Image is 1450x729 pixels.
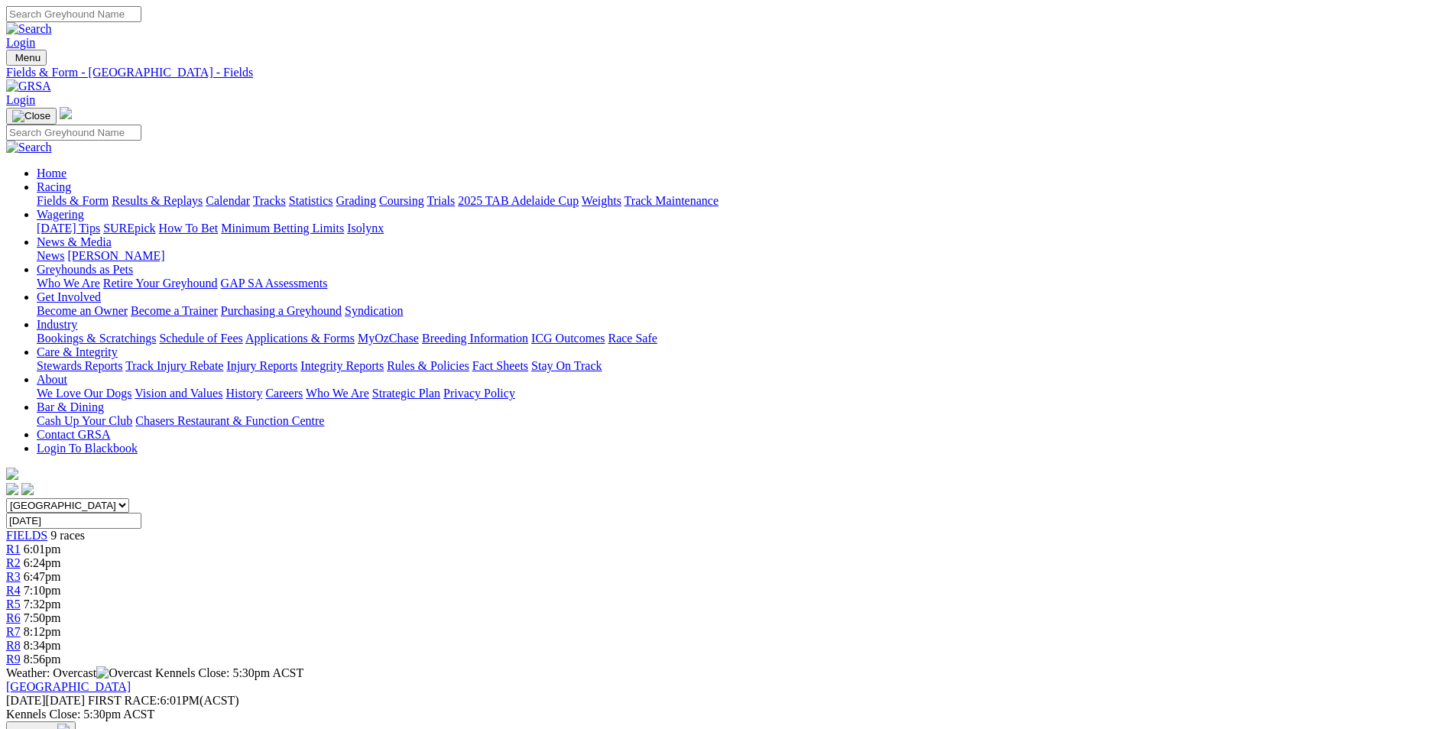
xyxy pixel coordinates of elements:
[265,387,303,400] a: Careers
[37,400,104,413] a: Bar & Dining
[88,694,239,707] span: 6:01PM(ACST)
[96,666,152,680] img: Overcast
[372,387,440,400] a: Strategic Plan
[131,304,218,317] a: Become a Trainer
[6,680,131,693] a: [GEOGRAPHIC_DATA]
[37,208,84,221] a: Wagering
[6,79,51,93] img: GRSA
[24,584,61,597] span: 7:10pm
[88,694,160,707] span: FIRST RACE:
[6,625,21,638] a: R7
[6,694,46,707] span: [DATE]
[6,125,141,141] input: Search
[103,277,218,290] a: Retire Your Greyhound
[37,167,66,180] a: Home
[226,359,297,372] a: Injury Reports
[37,263,133,276] a: Greyhounds as Pets
[624,194,719,207] a: Track Maintenance
[37,332,1444,345] div: Industry
[37,222,1444,235] div: Wagering
[221,222,344,235] a: Minimum Betting Limits
[422,332,528,345] a: Breeding Information
[6,50,47,66] button: Toggle navigation
[458,194,579,207] a: 2025 TAB Adelaide Cup
[37,304,1444,318] div: Get Involved
[6,653,21,666] a: R9
[6,468,18,480] img: logo-grsa-white.png
[6,543,21,556] a: R1
[37,359,1444,373] div: Care & Integrity
[379,194,424,207] a: Coursing
[6,529,47,542] span: FIELDS
[6,598,21,611] a: R5
[6,22,52,36] img: Search
[6,666,155,679] span: Weather: Overcast
[6,93,35,106] a: Login
[37,332,156,345] a: Bookings & Scratchings
[531,359,602,372] a: Stay On Track
[37,235,112,248] a: News & Media
[6,639,21,652] a: R8
[6,694,85,707] span: [DATE]
[253,194,286,207] a: Tracks
[37,414,132,427] a: Cash Up Your Club
[159,332,242,345] a: Schedule of Fees
[347,222,384,235] a: Isolynx
[37,290,101,303] a: Get Involved
[206,194,250,207] a: Calendar
[155,666,303,679] span: Kennels Close: 5:30pm ACST
[582,194,621,207] a: Weights
[135,387,222,400] a: Vision and Values
[24,543,61,556] span: 6:01pm
[37,387,1444,400] div: About
[387,359,469,372] a: Rules & Policies
[531,332,605,345] a: ICG Outcomes
[37,180,71,193] a: Racing
[37,277,1444,290] div: Greyhounds as Pets
[225,387,262,400] a: History
[15,52,41,63] span: Menu
[472,359,528,372] a: Fact Sheets
[37,304,128,317] a: Become an Owner
[608,332,657,345] a: Race Safe
[135,414,324,427] a: Chasers Restaurant & Function Centre
[221,277,328,290] a: GAP SA Assessments
[6,6,141,22] input: Search
[300,359,384,372] a: Integrity Reports
[24,653,61,666] span: 8:56pm
[221,304,342,317] a: Purchasing a Greyhound
[50,529,85,542] span: 9 races
[125,359,223,372] a: Track Injury Rebate
[6,66,1444,79] a: Fields & Form - [GEOGRAPHIC_DATA] - Fields
[103,222,155,235] a: SUREpick
[37,345,118,358] a: Care & Integrity
[37,277,100,290] a: Who We Are
[289,194,333,207] a: Statistics
[306,387,369,400] a: Who We Are
[37,359,122,372] a: Stewards Reports
[245,332,355,345] a: Applications & Forms
[6,556,21,569] a: R2
[427,194,455,207] a: Trials
[60,107,72,119] img: logo-grsa-white.png
[67,249,164,262] a: [PERSON_NAME]
[6,611,21,624] span: R6
[37,442,138,455] a: Login To Blackbook
[358,332,419,345] a: MyOzChase
[37,194,1444,208] div: Racing
[37,318,77,331] a: Industry
[24,611,61,624] span: 7:50pm
[24,598,61,611] span: 7:32pm
[6,513,141,529] input: Select date
[112,194,203,207] a: Results & Replays
[6,570,21,583] a: R3
[24,625,61,638] span: 8:12pm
